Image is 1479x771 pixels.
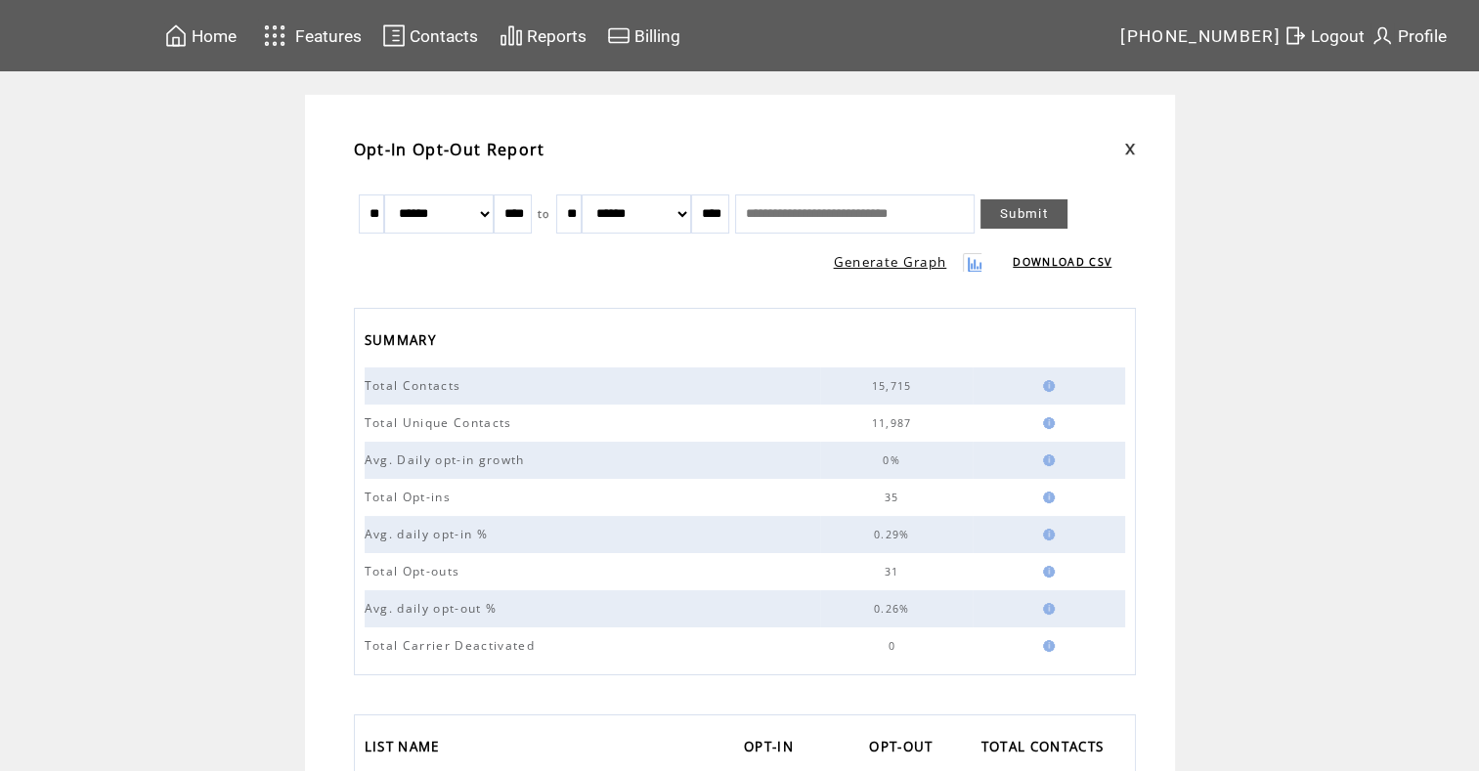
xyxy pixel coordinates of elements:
[981,733,1114,765] a: TOTAL CONTACTS
[888,639,899,653] span: 0
[365,326,441,359] span: SUMMARY
[365,377,466,394] span: Total Contacts
[1283,23,1307,48] img: exit.svg
[874,602,915,616] span: 0.26%
[1037,380,1055,392] img: help.gif
[1281,21,1368,51] a: Logout
[365,526,493,542] span: Avg. daily opt-in %
[980,199,1067,229] a: Submit
[869,733,937,765] span: OPT-OUT
[874,528,915,541] span: 0.29%
[379,21,481,51] a: Contacts
[1037,603,1055,615] img: help.gif
[1370,23,1394,48] img: profile.svg
[365,414,517,431] span: Total Unique Contacts
[885,565,904,578] span: 31
[885,491,904,504] span: 35
[1037,454,1055,466] img: help.gif
[1037,566,1055,578] img: help.gif
[1368,21,1450,51] a: Profile
[295,26,362,46] span: Features
[607,23,631,48] img: creidtcard.svg
[744,733,804,765] a: OPT-IN
[354,139,545,160] span: Opt-In Opt-Out Report
[382,23,406,48] img: contacts.svg
[365,637,540,654] span: Total Carrier Deactivated
[365,489,456,505] span: Total Opt-ins
[1037,417,1055,429] img: help.gif
[365,733,445,765] span: LIST NAME
[255,17,366,55] a: Features
[164,23,188,48] img: home.svg
[497,21,589,51] a: Reports
[192,26,237,46] span: Home
[634,26,680,46] span: Billing
[527,26,587,46] span: Reports
[1037,640,1055,652] img: help.gif
[365,451,530,468] span: Avg. Daily opt-in growth
[834,253,947,271] a: Generate Graph
[365,733,450,765] a: LIST NAME
[1037,492,1055,503] img: help.gif
[872,379,917,393] span: 15,715
[1120,26,1281,46] span: [PHONE_NUMBER]
[258,20,292,52] img: features.svg
[981,733,1109,765] span: TOTAL CONTACTS
[365,563,465,579] span: Total Opt-outs
[872,416,917,430] span: 11,987
[500,23,523,48] img: chart.svg
[744,733,799,765] span: OPT-IN
[1311,26,1365,46] span: Logout
[410,26,478,46] span: Contacts
[1398,26,1447,46] span: Profile
[604,21,683,51] a: Billing
[883,453,905,467] span: 0%
[1037,529,1055,540] img: help.gif
[161,21,239,51] a: Home
[365,600,502,617] span: Avg. daily opt-out %
[1013,255,1111,269] a: DOWNLOAD CSV
[869,733,942,765] a: OPT-OUT
[538,207,550,221] span: to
